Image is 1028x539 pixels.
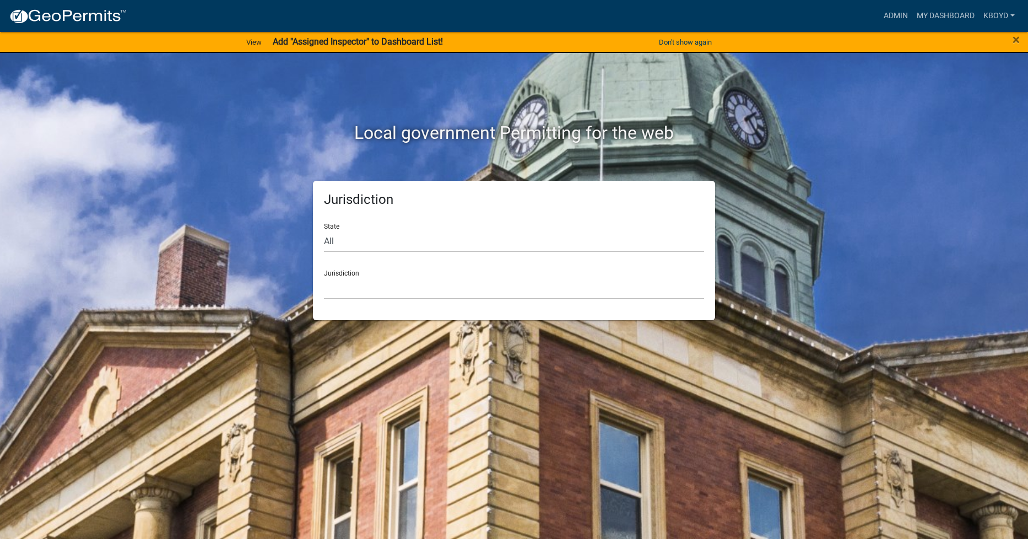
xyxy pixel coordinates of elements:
a: My Dashboard [912,6,979,26]
button: Close [1013,33,1020,46]
h5: Jurisdiction [324,192,704,208]
strong: Add "Assigned Inspector" to Dashboard List! [273,36,443,47]
a: kboyd [979,6,1019,26]
button: Don't show again [654,33,716,51]
span: × [1013,32,1020,47]
a: View [242,33,266,51]
h2: Local government Permitting for the web [208,122,820,143]
a: Admin [879,6,912,26]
